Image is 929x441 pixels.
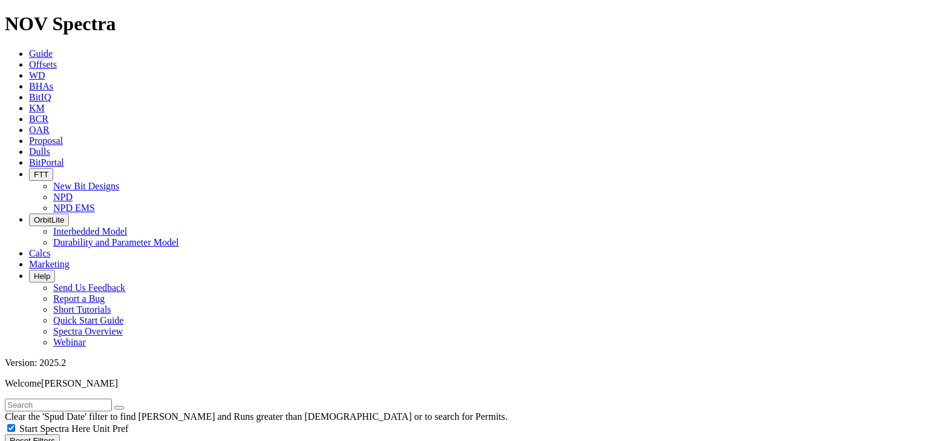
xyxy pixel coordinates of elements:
a: Spectra Overview [53,326,123,336]
span: OrbitLite [34,215,64,224]
a: Proposal [29,136,63,146]
a: WD [29,70,45,80]
a: BitPortal [29,157,64,168]
a: BCR [29,114,48,124]
a: Send Us Feedback [53,283,125,293]
a: Webinar [53,337,86,347]
a: Quick Start Guide [53,315,123,325]
a: Dulls [29,146,50,157]
span: Help [34,272,50,281]
a: Offsets [29,59,57,70]
a: New Bit Designs [53,181,119,191]
a: Calcs [29,248,51,258]
span: Unit Pref [93,423,128,434]
span: [PERSON_NAME] [41,378,118,388]
a: BitIQ [29,92,51,102]
span: Clear the 'Spud Date' filter to find [PERSON_NAME] and Runs greater than [DEMOGRAPHIC_DATA] or to... [5,411,507,422]
a: NPD [53,192,73,202]
a: Marketing [29,259,70,269]
button: OrbitLite [29,214,69,226]
a: NPD EMS [53,203,95,213]
div: Version: 2025.2 [5,358,924,368]
span: Start Spectra Here [19,423,90,434]
a: KM [29,103,45,113]
input: Search [5,399,112,411]
a: BHAs [29,81,53,91]
a: Short Tutorials [53,304,111,315]
a: OAR [29,125,50,135]
p: Welcome [5,378,924,389]
button: FTT [29,168,53,181]
h1: NOV Spectra [5,13,924,35]
span: FTT [34,170,48,179]
button: Help [29,270,55,283]
a: Interbedded Model [53,226,127,237]
input: Start Spectra Here [7,424,15,432]
a: Durability and Parameter Model [53,237,179,247]
a: Report a Bug [53,293,105,304]
a: Guide [29,48,53,59]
